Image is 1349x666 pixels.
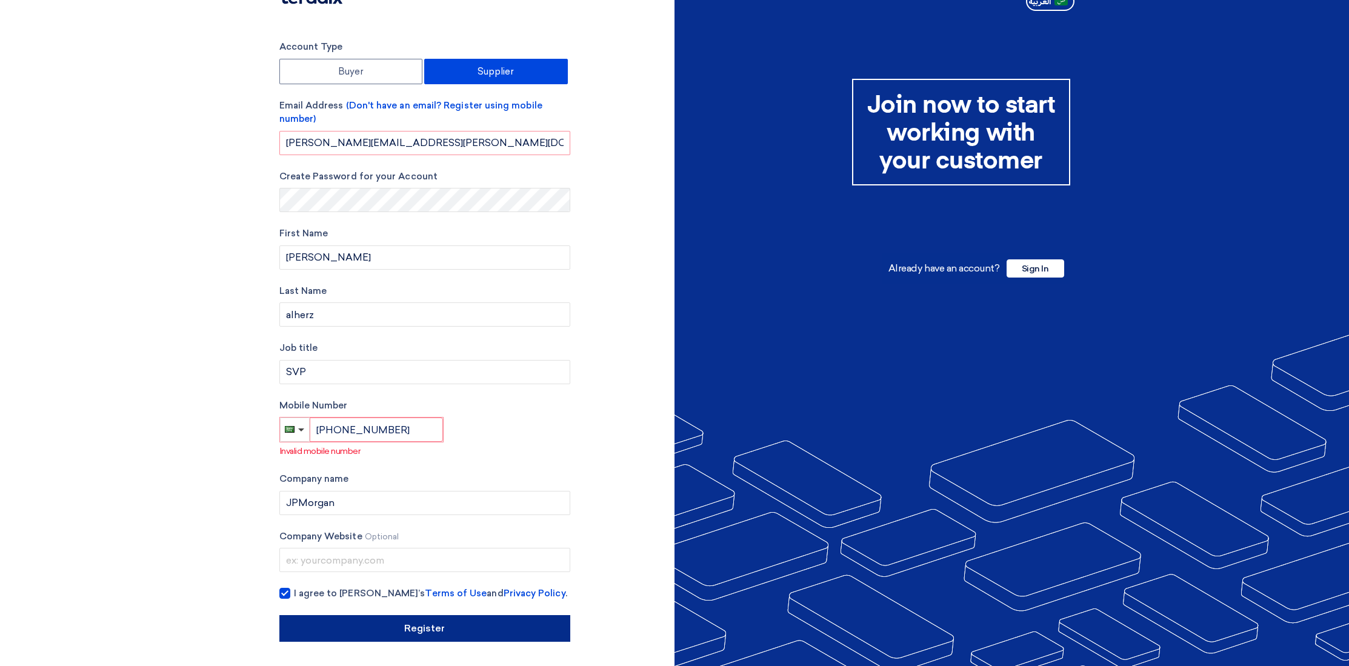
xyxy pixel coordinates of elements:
span: Sign In [1007,259,1064,278]
a: Sign In [1007,262,1064,274]
label: Supplier [424,59,568,84]
span: Optional [365,532,399,541]
label: Mobile Number [279,399,570,413]
label: Company name [279,472,570,486]
span: (Don't have an email? Register using mobile number) [279,100,542,125]
a: Privacy Policy [504,588,565,599]
input: Last Name... [279,302,570,327]
input: ex: yourcompany.com [279,548,570,572]
label: Company Website [279,530,570,544]
input: Register [279,615,570,642]
input: Enter phone number... [310,418,443,442]
input: Enter your company name... [279,491,570,515]
label: Buyer [279,59,423,84]
span: Already have an account? [888,262,999,274]
a: Terms of Use [425,588,487,599]
p: Invalid mobile number [280,445,570,458]
label: Account Type [279,40,570,54]
label: Job title [279,341,570,355]
input: Enter your first name... [279,245,570,270]
label: First Name [279,227,570,241]
label: Last Name [279,284,570,298]
div: Join now to start working with your customer [852,79,1070,185]
span: I agree to [PERSON_NAME]’s and . [294,587,567,601]
input: Enter your business email... [279,131,570,155]
label: Create Password for your Account [279,170,570,184]
label: Email Address [279,99,570,126]
input: Enter your job title... [279,360,570,384]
